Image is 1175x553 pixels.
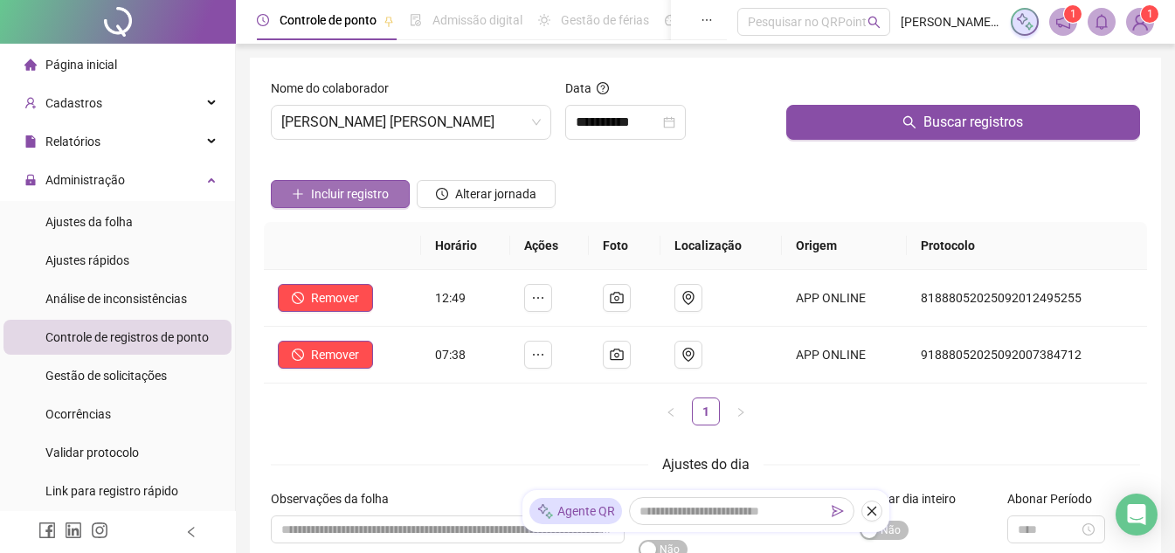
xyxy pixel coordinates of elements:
[91,522,108,539] span: instagram
[24,59,37,71] span: home
[435,348,466,362] span: 07:38
[45,215,133,229] span: Ajustes da folha
[860,489,967,508] label: Abonar dia inteiro
[1127,9,1153,35] img: 53874
[597,82,609,94] span: question-circle
[902,115,916,129] span: search
[907,327,1147,384] td: 91888052025092007384712
[782,222,907,270] th: Origem
[271,489,400,508] label: Observações da folha
[782,327,907,384] td: APP ONLINE
[657,397,685,425] button: left
[410,14,422,26] span: file-done
[292,188,304,200] span: plus
[432,13,522,27] span: Admissão digital
[786,105,1140,140] button: Buscar registros
[435,291,466,305] span: 12:49
[24,135,37,148] span: file
[292,292,304,304] span: stop
[455,184,536,204] span: Alterar jornada
[1147,8,1153,20] span: 1
[45,330,209,344] span: Controle de registros de ponto
[610,291,624,305] span: camera
[185,526,197,538] span: left
[1094,14,1109,30] span: bell
[923,112,1023,133] span: Buscar registros
[45,446,139,460] span: Validar protocolo
[1141,5,1158,23] sup: Atualize o seu contato no menu Meus Dados
[1116,494,1158,536] div: Open Intercom Messenger
[278,284,373,312] button: Remover
[510,222,590,270] th: Ações
[589,222,660,270] th: Foto
[1070,8,1076,20] span: 1
[782,270,907,327] td: APP ONLINE
[421,222,510,270] th: Horário
[417,189,556,203] a: Alterar jornada
[45,484,178,498] span: Link para registro rápido
[278,341,373,369] button: Remover
[45,58,117,72] span: Página inicial
[45,96,102,110] span: Cadastros
[866,505,878,517] span: close
[38,522,56,539] span: facebook
[65,522,82,539] span: linkedin
[271,180,410,208] button: Incluir registro
[666,407,676,418] span: left
[701,14,713,26] span: ellipsis
[45,253,129,267] span: Ajustes rápidos
[727,397,755,425] button: right
[271,79,400,98] label: Nome do colaborador
[867,16,881,29] span: search
[1007,489,1103,508] label: Abonar Período
[657,397,685,425] li: Página anterior
[681,291,695,305] span: environment
[662,456,750,473] span: Ajustes do dia
[24,174,37,186] span: lock
[529,498,622,524] div: Agente QR
[901,12,1000,31] span: [PERSON_NAME] [PERSON_NAME]
[1055,14,1071,30] span: notification
[281,106,541,139] span: IRIS BEATRIZ LEITE DE ARAUJO
[536,502,554,521] img: sparkle-icon.fc2bf0ac1784a2077858766a79e2daf3.svg
[610,348,624,362] span: camera
[280,13,377,27] span: Controle de ponto
[45,369,167,383] span: Gestão de solicitações
[907,270,1147,327] td: 81888052025092012495255
[45,407,111,421] span: Ocorrências
[692,397,720,425] li: 1
[384,16,394,26] span: pushpin
[561,13,649,27] span: Gestão de férias
[311,345,359,364] span: Remover
[45,135,100,149] span: Relatórios
[907,222,1147,270] th: Protocolo
[257,14,269,26] span: clock-circle
[693,398,719,425] a: 1
[436,188,448,200] span: clock-circle
[311,288,359,308] span: Remover
[417,180,556,208] button: Alterar jornada
[311,184,389,204] span: Incluir registro
[531,348,545,362] span: ellipsis
[45,292,187,306] span: Análise de inconsistências
[736,407,746,418] span: right
[1015,12,1034,31] img: sparkle-icon.fc2bf0ac1784a2077858766a79e2daf3.svg
[292,349,304,361] span: stop
[565,81,591,95] span: Data
[24,97,37,109] span: user-add
[1064,5,1082,23] sup: 1
[660,222,782,270] th: Localização
[681,348,695,362] span: environment
[531,291,545,305] span: ellipsis
[45,173,125,187] span: Administração
[665,14,677,26] span: dashboard
[727,397,755,425] li: Próxima página
[832,505,844,517] span: send
[538,14,550,26] span: sun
